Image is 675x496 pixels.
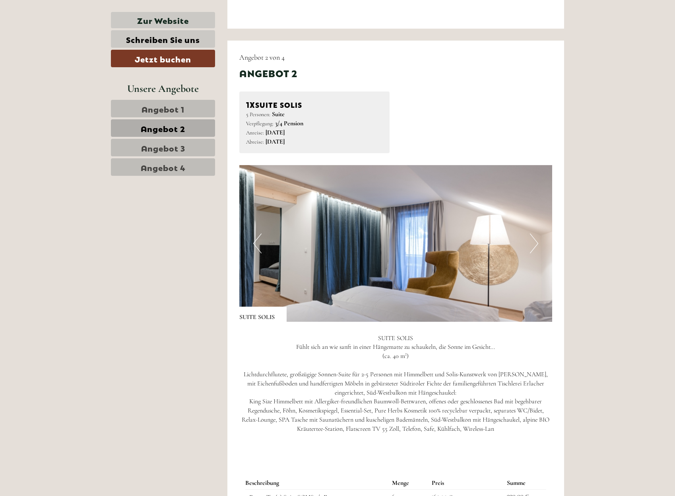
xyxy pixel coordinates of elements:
[141,123,185,134] span: Angebot 2
[239,307,287,322] div: SUITE SOLIS
[246,98,383,110] div: SUITE SOLIS
[239,66,297,80] div: Angebot 2
[389,477,429,489] th: Menge
[253,233,262,253] button: Previous
[258,206,313,224] button: Senden
[200,23,301,29] div: Sie
[111,50,215,67] a: Jetzt buchen
[141,161,186,173] span: Angebot 4
[141,142,185,153] span: Angebot 3
[245,477,389,489] th: Beschreibung
[239,165,553,322] img: image
[429,477,504,489] th: Preis
[246,138,264,145] small: Abreise:
[111,81,215,96] div: Unsere Angebote
[530,233,538,253] button: Next
[239,334,553,443] p: SUITE SOLIS Fühlt sich an wie sanft in einer Hängematte zu schaukeln, die Sonne im Gesicht... (ca...
[246,111,270,118] small: 5 Personen:
[266,138,285,146] b: [DATE]
[111,12,215,28] a: Zur Website
[246,120,273,127] small: Verpflegung:
[266,128,285,136] b: [DATE]
[111,30,215,48] a: Schreiben Sie uns
[246,129,264,136] small: Anreise:
[196,21,307,46] div: Guten Tag, wie können wir Ihnen helfen?
[504,477,546,489] th: Summe
[275,119,303,127] b: 3/4 Pension
[272,110,285,118] b: Suite
[142,103,184,114] span: Angebot 1
[246,98,255,109] b: 1x
[142,6,171,19] div: [DATE]
[239,53,285,62] span: Angebot 2 von 4
[200,39,301,44] small: 12:57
